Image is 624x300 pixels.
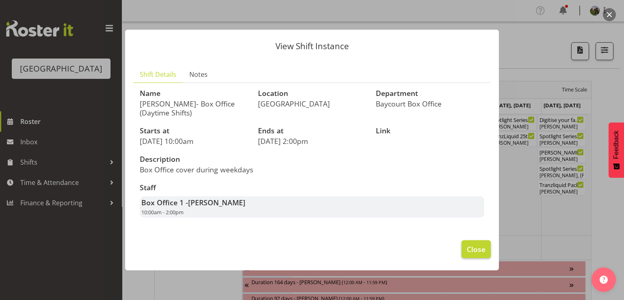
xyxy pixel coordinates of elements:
h3: Starts at [140,127,248,135]
p: [GEOGRAPHIC_DATA] [258,99,366,108]
img: help-xxl-2.png [600,276,608,284]
span: Close [467,244,485,254]
h3: Name [140,89,248,98]
p: Baycourt Box Office [376,99,484,108]
span: [PERSON_NAME] [188,198,245,207]
h3: Department [376,89,484,98]
span: 10:00am - 2:00pm [141,209,184,216]
h3: Description [140,155,307,163]
span: Notes [189,70,208,79]
h3: Ends at [258,127,366,135]
p: [DATE] 2:00pm [258,137,366,146]
span: Shift Details [140,70,176,79]
button: Close [461,240,491,258]
h3: Staff [140,184,484,192]
p: View Shift Instance [133,42,491,50]
p: [DATE] 10:00am [140,137,248,146]
h3: Location [258,89,366,98]
h3: Link [376,127,484,135]
p: Box Office cover during weekdays [140,165,307,174]
button: Feedback - Show survey [609,122,624,178]
span: Feedback [613,130,620,159]
strong: Box Office 1 - [141,198,245,207]
p: [PERSON_NAME]- Box Office (Daytime Shifts) [140,99,248,117]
